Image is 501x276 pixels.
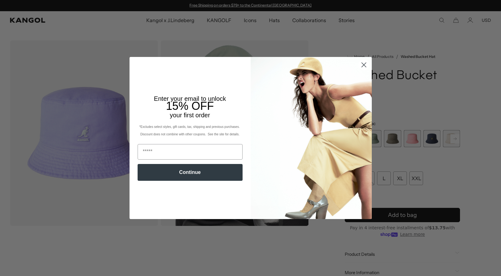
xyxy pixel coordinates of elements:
button: Continue [138,164,243,181]
span: Enter your email to unlock [154,95,226,102]
span: 15% OFF [166,100,214,112]
input: Email [138,144,243,160]
button: Close dialog [358,59,369,70]
span: *Excludes select styles, gift cards, tax, shipping and previous purchases. Discount does not comb... [139,125,240,136]
img: 93be19ad-e773-4382-80b9-c9d740c9197f.jpeg [251,57,372,219]
span: your first order [170,112,210,119]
